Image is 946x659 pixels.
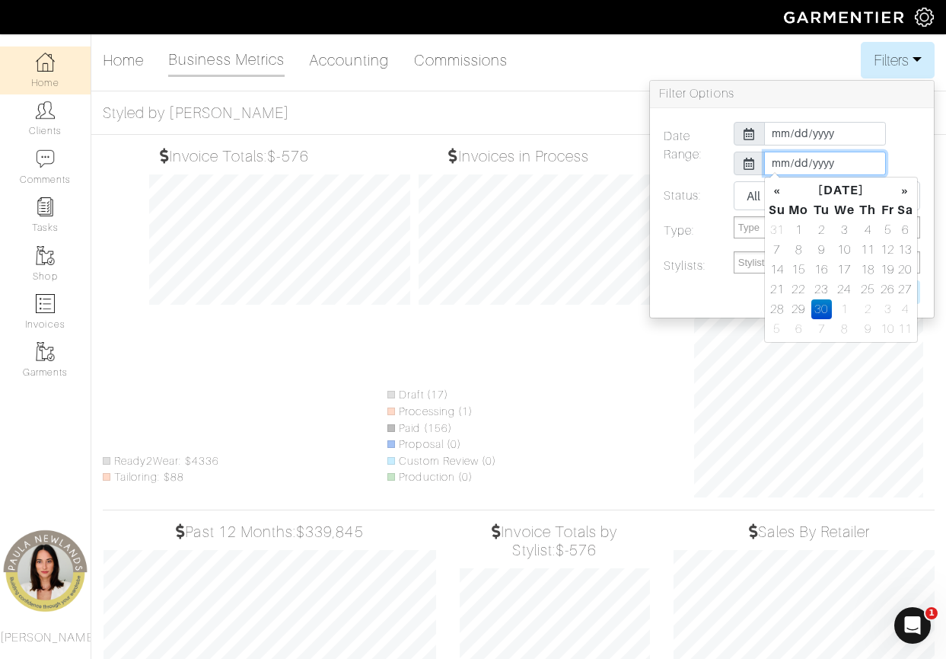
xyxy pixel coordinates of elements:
label: Stylists: [652,251,722,280]
td: 1 [786,220,811,240]
th: » [897,181,914,200]
td: 22 [786,280,811,299]
td: 10 [878,319,896,339]
a: Home [103,45,144,75]
td: 7 [811,319,832,339]
iframe: Intercom live chat [894,607,931,644]
span: 1 [925,607,938,619]
img: reminder-icon-8004d30b9f0a5d33ae49ab947aed9ed385cf756f9e5892f1edd6e32f2345188e.png [36,197,55,216]
h5: Styled by [PERSON_NAME] [103,104,935,122]
td: 30 [811,299,832,319]
td: 11 [897,319,914,339]
td: 31 [768,220,786,240]
td: 13 [897,240,914,260]
td: 8 [786,240,811,260]
li: Tailoring: $88 [103,469,219,486]
th: Fr [878,200,896,220]
td: 5 [768,319,786,339]
li: Processing (1) [387,404,496,421]
img: orders-icon-0abe47150d42831381b5fb84f609e132dff9fe21cb692f30cb5eec754e2cba89.png [36,294,55,313]
img: garments-icon-b7da505a4dc4fd61783c78ac3ca0ef83fa9d6f193b1c9dc38574b1d14d53ca28.png [36,246,55,265]
label: Status: [652,181,722,216]
th: [DATE] [786,181,897,200]
td: 21 [768,280,786,299]
td: 14 [768,260,786,280]
img: garments-icon-b7da505a4dc4fd61783c78ac3ca0ef83fa9d6f193b1c9dc38574b1d14d53ca28.png [36,342,55,361]
label: Date Range: [652,122,722,181]
td: 7 [768,240,786,260]
a: Commissions [414,45,508,75]
th: Sa [897,200,914,220]
label: Type: [652,216,722,245]
img: garmentier-logo-header-white-b43fb05a5012e4ada735d5af1a66efaba907eab6374d6393d1fbf88cb4ef424d.png [776,4,915,30]
td: 25 [857,280,878,299]
button: Filters [861,42,935,78]
td: 24 [832,280,858,299]
a: Accounting [309,45,390,75]
td: 26 [878,280,896,299]
td: 18 [857,260,878,280]
li: Paid (156) [387,421,496,437]
td: 9 [857,319,878,339]
img: comment-icon-a0a6a9ef722e966f86d9cbdc48e553b5cf19dbc54f86b18d962a5391bc8f6eb6.png [36,149,55,168]
li: Draft (17) [387,387,496,404]
td: 6 [897,220,914,240]
span: $339,845 [296,523,363,540]
li: Ready2Wear: $4336 [103,453,219,470]
img: gear-icon-white-bd11855cb880d31180b6d7d6211b90ccbf57a29d726f0c71d8c61bd08dd39cc2.png [915,8,934,27]
td: 4 [857,220,878,240]
th: « [768,181,786,200]
td: 10 [832,240,858,260]
li: Custom Review (0) [387,453,496,470]
td: 20 [897,260,914,280]
td: 19 [878,260,896,280]
td: 29 [786,299,811,319]
img: dashboard-icon-dbcd8f5a0b271acd01030246c82b418ddd0df26cd7fceb0bd07c9910d44c42f6.png [36,53,55,72]
td: 2 [857,299,878,319]
td: 2 [811,220,832,240]
td: 15 [786,260,811,280]
td: 11 [857,240,878,260]
li: Production (0) [387,469,496,486]
span: $-576 [267,148,308,165]
td: 4 [897,299,914,319]
li: Proposal (0) [387,437,496,453]
td: 16 [811,260,832,280]
h5: Invoice Totals: [104,147,365,165]
h3: Filter Options [650,81,934,108]
td: 17 [832,260,858,280]
td: 9 [811,240,832,260]
th: Mo [786,200,811,220]
h5: Past 12 Months: [104,523,436,541]
td: 3 [878,299,896,319]
th: We [832,200,858,220]
td: 5 [878,220,896,240]
a: Business Metrics [168,44,285,77]
td: 8 [832,319,858,339]
td: 12 [878,240,896,260]
td: 28 [768,299,786,319]
th: Su [768,200,786,220]
span: $-576 [556,542,597,558]
td: 3 [832,220,858,240]
td: 6 [786,319,811,339]
h5: Invoice Totals by Stylist: [460,523,650,559]
th: Th [857,200,878,220]
td: 27 [897,280,914,299]
h5: Invoices in Process [388,147,649,165]
td: 23 [811,280,832,299]
td: 1 [832,299,858,319]
h5: Sales By Retailer [674,523,935,541]
img: clients-icon-6bae9207a08558b7cb47a8932f037763ab4055f8c8b6bfacd5dc20c3e0201464.png [36,101,55,120]
th: Tu [811,200,832,220]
